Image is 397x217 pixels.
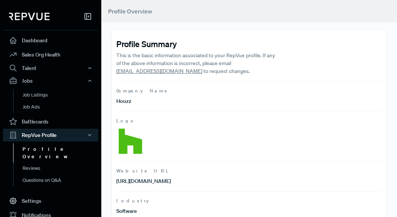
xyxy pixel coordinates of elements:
img: Logo [116,127,144,155]
img: RepVue [9,13,50,20]
button: RepVue Profile [3,129,98,141]
span: Company Name [116,88,382,94]
a: Dashboard [3,33,98,48]
a: [EMAIL_ADDRESS][DOMAIN_NAME] [116,68,202,74]
button: Talent [3,62,98,74]
a: Reviews [13,162,108,174]
a: Profile Overview [13,143,108,162]
span: Industry [116,198,382,204]
a: Questions on Q&A [13,174,108,186]
a: Job Ads [13,101,108,113]
p: [URL][DOMAIN_NAME] [116,177,249,185]
a: Settings [3,194,98,208]
h4: Profile Summary [116,39,382,49]
span: Profile Overview [108,7,152,15]
span: Website URL [116,168,382,174]
button: Jobs [3,74,98,87]
a: Sales Org Health [3,48,98,62]
p: This is the basic information associated to your RepVue profile. If any of the above information ... [116,52,276,75]
a: Job Listings [13,89,108,101]
p: Houzz [116,97,249,105]
p: Software [116,207,249,215]
a: Battlecards [3,114,98,129]
span: Logo [116,117,382,124]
